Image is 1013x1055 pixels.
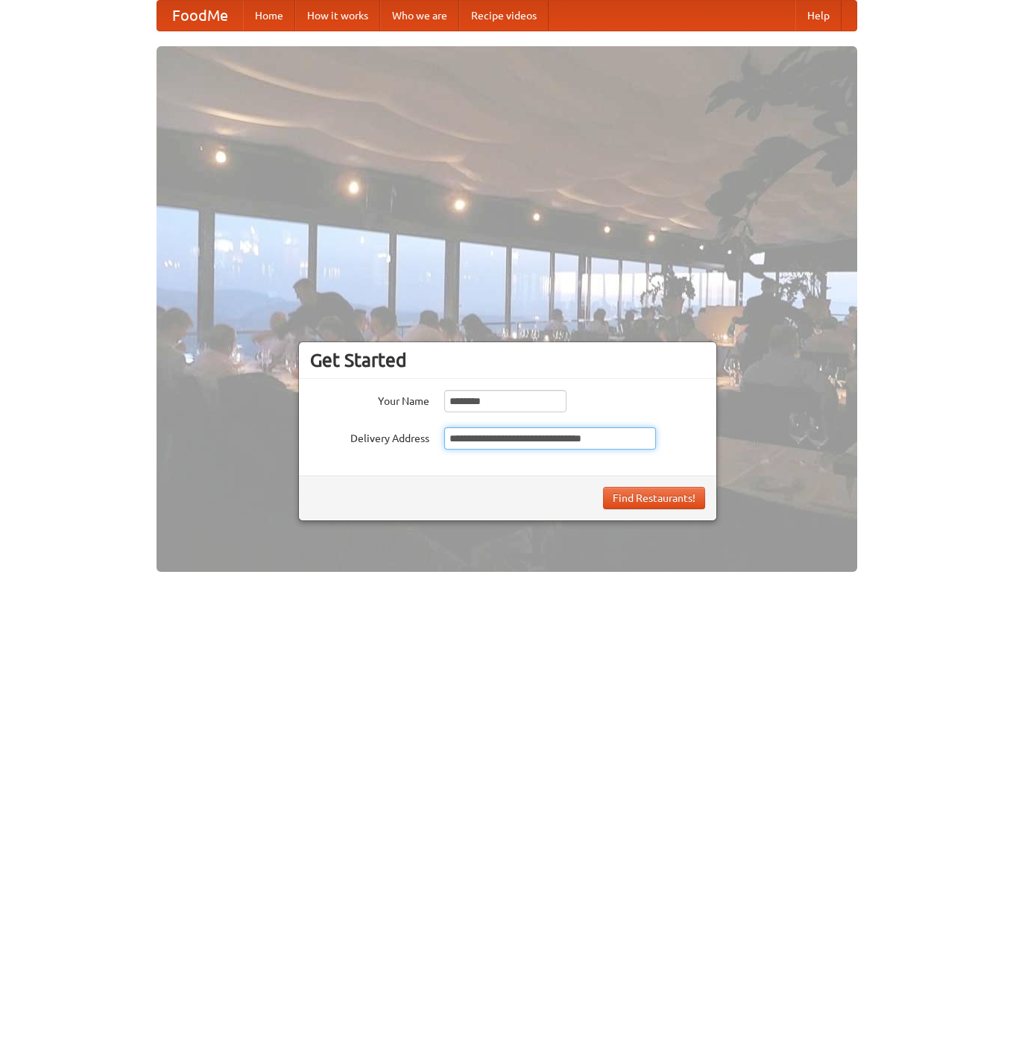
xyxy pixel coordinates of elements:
a: Who we are [380,1,459,31]
a: How it works [295,1,380,31]
label: Your Name [310,390,429,409]
h3: Get Started [310,349,705,371]
button: Find Restaurants! [603,487,705,509]
a: FoodMe [157,1,243,31]
a: Home [243,1,295,31]
a: Help [795,1,842,31]
a: Recipe videos [459,1,549,31]
label: Delivery Address [310,427,429,446]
